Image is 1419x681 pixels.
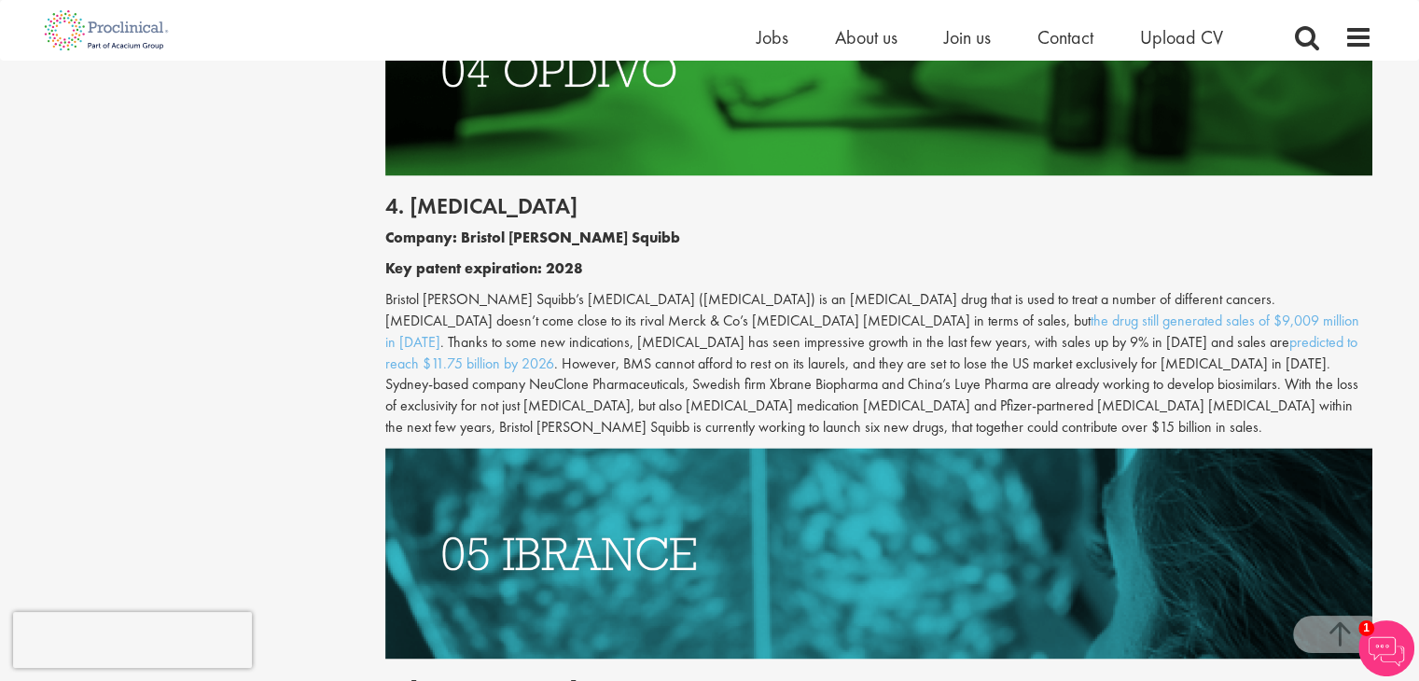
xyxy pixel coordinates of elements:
[1358,620,1374,636] span: 1
[385,258,583,278] b: Key patent expiration: 2028
[385,228,680,247] b: Company: Bristol [PERSON_NAME] Squibb
[385,332,1357,373] a: predicted to reach $11.75 billion by 2026
[13,612,252,668] iframe: reCAPTCHA
[1140,25,1223,49] a: Upload CV
[1037,25,1093,49] a: Contact
[385,448,1372,659] img: Drugs with patents due to expire Ibrance
[835,25,897,49] a: About us
[385,194,1372,218] h2: 4. [MEDICAL_DATA]
[944,25,991,49] a: Join us
[385,289,1372,438] p: Bristol [PERSON_NAME] Squibb’s [MEDICAL_DATA] ([MEDICAL_DATA]) is an [MEDICAL_DATA] drug that is ...
[385,311,1359,352] a: the drug still generated sales of $9,009 million in [DATE]
[757,25,788,49] a: Jobs
[1358,620,1414,676] img: Chatbot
